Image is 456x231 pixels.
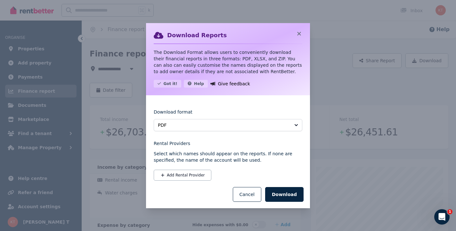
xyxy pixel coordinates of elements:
iframe: Intercom live chat [434,209,450,225]
button: Help [184,80,208,88]
button: PDF [154,119,302,131]
p: The Download Format allows users to conveniently download their financial reports in three format... [154,49,302,75]
span: 1 [447,209,452,214]
legend: Rental Providers [154,140,302,147]
h2: Download Reports [167,31,227,40]
a: Give feedback [210,80,250,88]
button: Add Rental Provider [154,170,211,181]
button: Download [265,187,304,202]
button: Cancel [233,187,261,202]
p: Select which names should appear on the reports. If none are specified, the name of the account w... [154,150,302,163]
label: Download format [154,109,192,119]
button: Got it! [154,80,181,88]
span: PDF [158,122,289,128]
